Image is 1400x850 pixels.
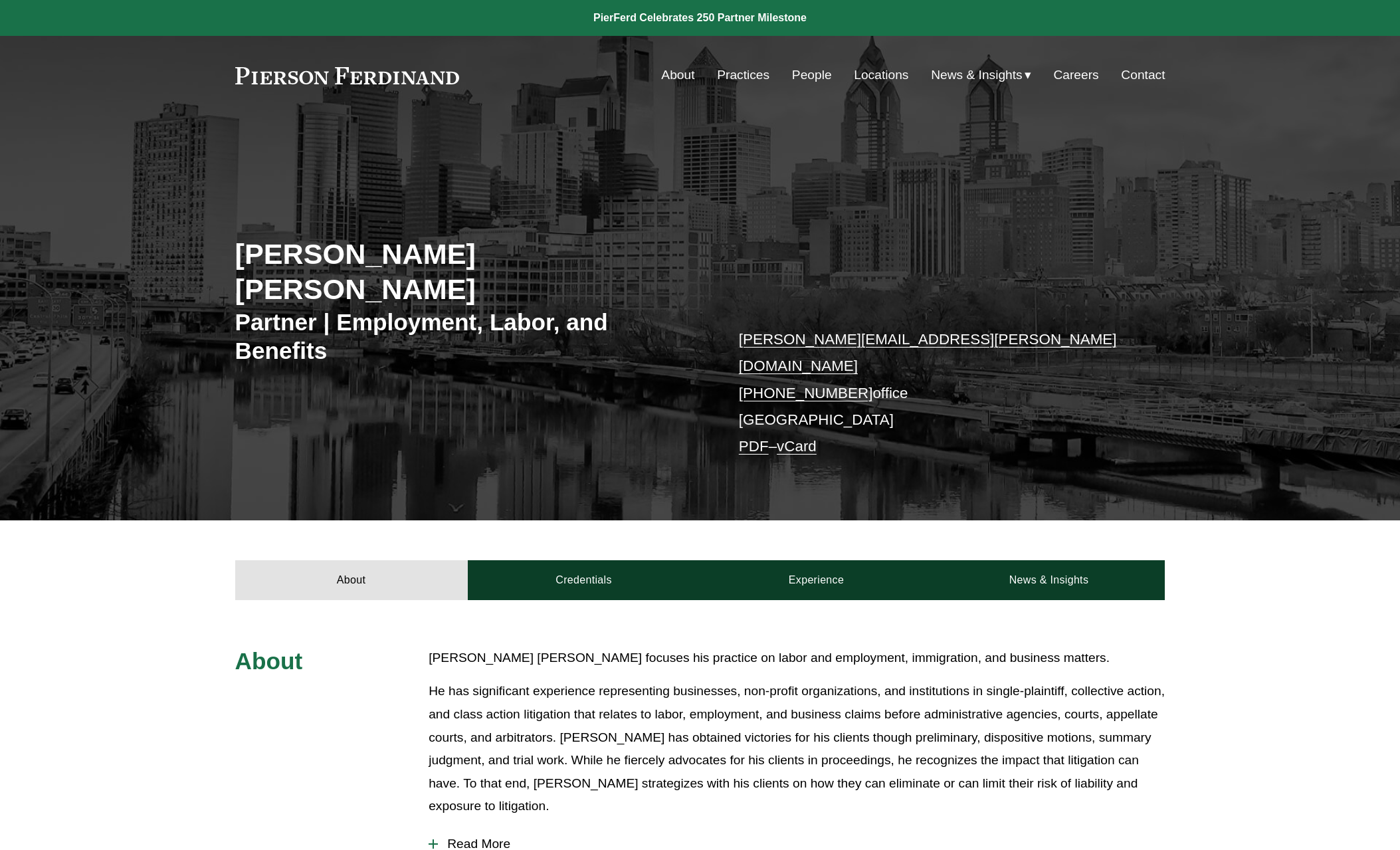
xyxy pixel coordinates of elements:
a: Locations [854,62,908,88]
p: He has significant experience representing businesses, non-profit organizations, and institutions... [429,680,1165,817]
h3: Partner | Employment, Labor, and Benefits [235,308,700,366]
a: About [661,62,694,88]
a: Experience [700,560,933,600]
a: PDF [739,438,769,455]
p: office [GEOGRAPHIC_DATA] – [739,326,1126,461]
span: About [235,648,303,674]
a: Careers [1053,62,1098,88]
a: [PERSON_NAME][EMAIL_ADDRESS][PERSON_NAME][DOMAIN_NAME] [739,331,1117,374]
a: [PHONE_NUMBER] [739,385,873,401]
span: News & Insights [931,64,1023,87]
a: Credentials [468,560,700,600]
a: News & Insights [932,560,1165,600]
p: [PERSON_NAME] [PERSON_NAME] focuses his practice on labor and employment, immigration, and busine... [429,647,1165,670]
a: folder dropdown [931,62,1031,88]
a: People [792,62,832,88]
a: vCard [777,438,817,455]
a: Contact [1121,62,1165,88]
h2: [PERSON_NAME] [PERSON_NAME] [235,237,700,306]
a: Practices [717,62,769,88]
a: About [235,560,468,600]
